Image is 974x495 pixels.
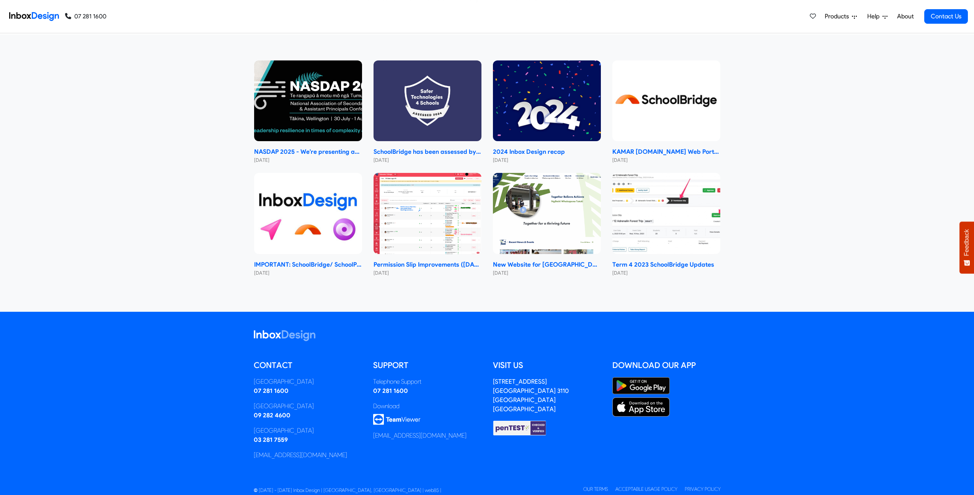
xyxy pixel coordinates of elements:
div: [GEOGRAPHIC_DATA] [254,377,362,386]
h5: Contact [254,360,362,371]
img: KAMAR school.kiwi Web Portal 2024 Changeover [612,60,720,142]
img: Google Play Store [612,377,670,394]
a: Checked & Verified by penTEST [493,424,547,431]
span: Feedback [963,229,970,256]
strong: Permission Slip Improvements ([DATE]) [374,260,481,269]
span: © [DATE] - [DATE] Inbox Design | [GEOGRAPHIC_DATA], [GEOGRAPHIC_DATA] | web85 | [254,487,441,493]
img: SchoolBridge has been assessed by Safer Technologies 4 Schools (ST4S) [374,60,481,142]
small: [DATE] [254,269,362,277]
a: Contact Us [924,9,968,24]
a: 09 282 4600 [254,412,290,419]
a: SchoolBridge has been assessed by Safer Technologies 4 Schools (ST4S) SchoolBridge has been asses... [374,60,481,164]
small: [DATE] [254,156,362,164]
a: [STREET_ADDRESS][GEOGRAPHIC_DATA] 3110[GEOGRAPHIC_DATA][GEOGRAPHIC_DATA] [493,378,569,413]
a: NASDAP 2025 - We're presenting about SchoolPoint and SchoolBridge NASDAP 2025 - We're presenting ... [254,60,362,164]
a: [EMAIL_ADDRESS][DOMAIN_NAME] [373,432,467,439]
a: [EMAIL_ADDRESS][DOMAIN_NAME] [254,451,347,459]
img: logo_teamviewer.svg [373,414,421,425]
div: Download [373,402,481,411]
small: [DATE] [493,156,601,164]
button: Feedback - Show survey [959,221,974,274]
small: [DATE] [612,156,720,164]
a: 07 281 1600 [373,387,408,394]
img: New Website for Whangaparāoa College [493,173,601,254]
img: Apple App Store [612,397,670,417]
a: Help [864,9,891,24]
a: Permission Slip Improvements (June 2024) Permission Slip Improvements ([DATE]) [DATE] [374,173,481,277]
div: [GEOGRAPHIC_DATA] [254,402,362,411]
div: [GEOGRAPHIC_DATA] [254,426,362,435]
strong: Term 4 2023 SchoolBridge Updates [612,260,720,269]
a: New Website for Whangaparāoa College New Website for [GEOGRAPHIC_DATA] [DATE] [493,173,601,277]
h5: Support [373,360,481,371]
strong: KAMAR [DOMAIN_NAME] Web Portal 2024 Changeover [612,147,720,156]
img: NASDAP 2025 - We're presenting about SchoolPoint and SchoolBridge [254,60,362,142]
strong: IMPORTANT: SchoolBridge/ SchoolPoint Data- Sharing Information- NEW 2024 [254,260,362,269]
a: About [895,9,916,24]
strong: New Website for [GEOGRAPHIC_DATA] [493,260,601,269]
a: Our Terms [583,486,608,492]
h5: Visit us [493,360,601,371]
span: Products [825,12,852,21]
strong: SchoolBridge has been assessed by Safer Technologies 4 Schools (ST4S) [374,147,481,156]
a: KAMAR school.kiwi Web Portal 2024 Changeover KAMAR [DOMAIN_NAME] Web Portal 2024 Changeover [DATE] [612,60,720,164]
a: 03 281 7559 [254,436,288,443]
a: Products [822,9,860,24]
img: IMPORTANT: SchoolBridge/ SchoolPoint Data- Sharing Information- NEW 2024 [254,173,362,254]
strong: NASDAP 2025 - We're presenting about SchoolPoint and SchoolBridge [254,147,362,156]
img: Permission Slip Improvements (June 2024) [374,173,481,254]
small: [DATE] [493,269,601,277]
a: IMPORTANT: SchoolBridge/ SchoolPoint Data- Sharing Information- NEW 2024 IMPORTANT: SchoolBridge/... [254,173,362,277]
img: 2024 Inbox Design recap [493,60,601,142]
img: Checked & Verified by penTEST [493,420,547,436]
a: 2024 Inbox Design recap 2024 Inbox Design recap [DATE] [493,60,601,164]
img: Term 4 2023 SchoolBridge Updates [612,173,720,254]
div: Telephone Support [373,377,481,386]
h5: Download our App [612,360,721,371]
strong: 2024 Inbox Design recap [493,147,601,156]
small: [DATE] [612,269,720,277]
a: Privacy Policy [685,486,721,492]
span: Help [867,12,883,21]
a: Term 4 2023 SchoolBridge Updates Term 4 2023 SchoolBridge Updates [DATE] [612,173,720,277]
address: [STREET_ADDRESS] [GEOGRAPHIC_DATA] 3110 [GEOGRAPHIC_DATA] [GEOGRAPHIC_DATA] [493,378,569,413]
a: 07 281 1600 [65,12,106,21]
a: Acceptable Usage Policy [615,486,677,492]
a: 07 281 1600 [254,387,289,394]
small: [DATE] [374,156,481,164]
small: [DATE] [374,269,481,277]
img: logo_inboxdesign_white.svg [254,330,315,341]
